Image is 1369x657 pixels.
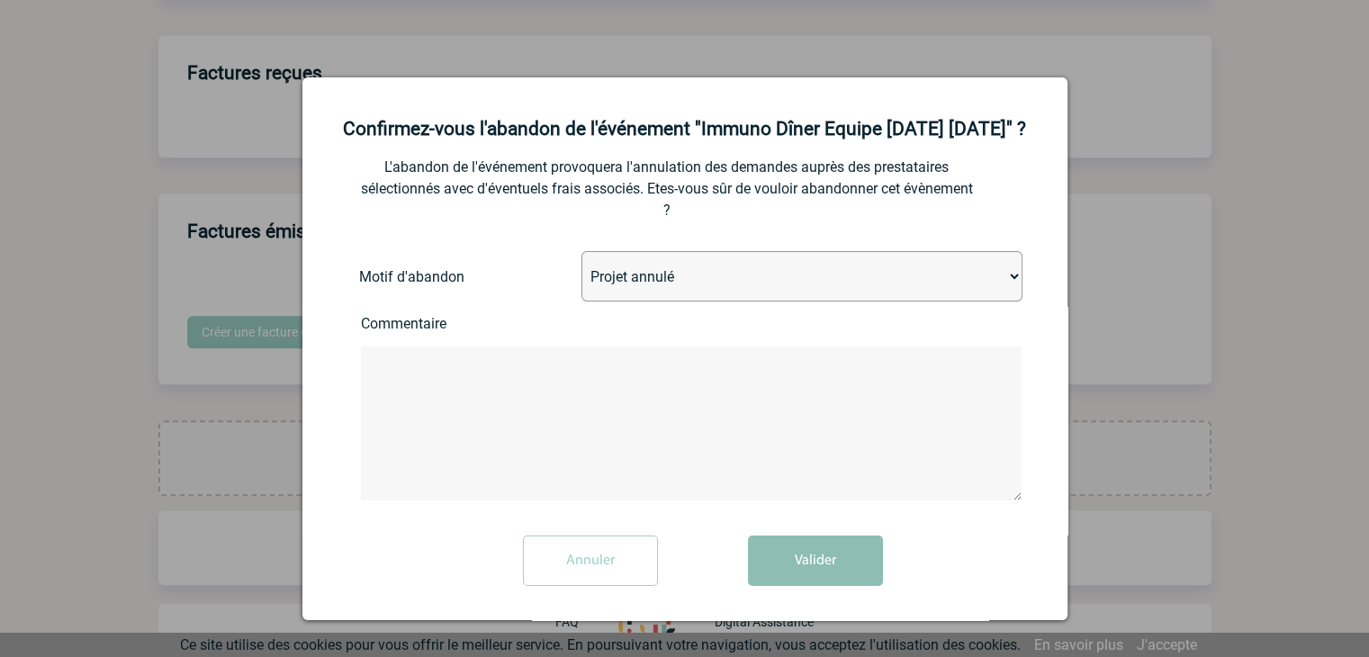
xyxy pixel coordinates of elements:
h2: Confirmez-vous l'abandon de l'événement "Immuno Dîner Equipe [DATE] [DATE]" ? [325,118,1045,139]
button: Valider [748,535,883,586]
input: Annuler [523,535,658,586]
label: Motif d'abandon [359,268,499,285]
label: Commentaire [361,315,505,332]
p: L'abandon de l'événement provoquera l'annulation des demandes auprès des prestataires sélectionné... [361,157,973,221]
